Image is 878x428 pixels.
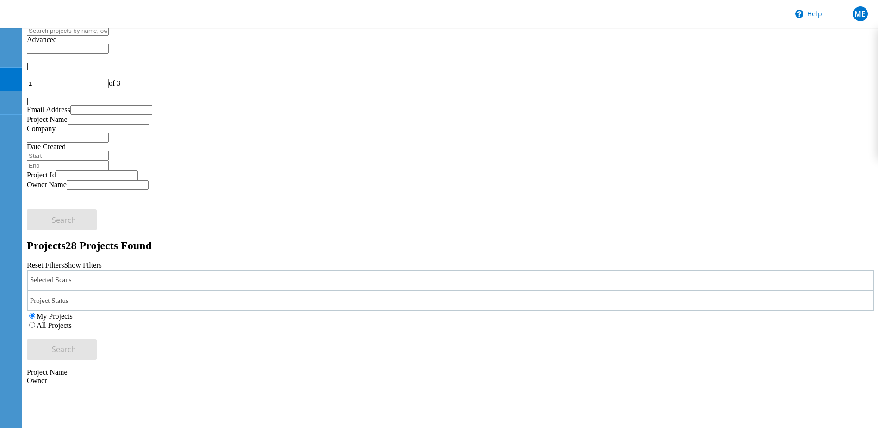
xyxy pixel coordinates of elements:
[37,312,73,320] label: My Projects
[27,209,97,230] button: Search
[37,321,72,329] label: All Projects
[27,143,66,151] label: Date Created
[27,97,874,105] div: |
[27,339,97,360] button: Search
[27,106,70,113] label: Email Address
[27,36,57,44] span: Advanced
[27,181,67,189] label: Owner Name
[27,270,874,290] div: Selected Scans
[27,62,874,70] div: |
[795,10,803,18] svg: \n
[66,239,152,252] span: 28 Projects Found
[27,239,66,252] b: Projects
[27,115,68,123] label: Project Name
[52,344,76,354] span: Search
[27,161,109,170] input: End
[27,171,56,179] label: Project Id
[27,377,874,385] div: Owner
[52,215,76,225] span: Search
[27,151,109,161] input: Start
[854,10,866,18] span: ME
[64,261,101,269] a: Show Filters
[27,290,874,311] div: Project Status
[27,125,56,132] label: Company
[109,79,120,87] span: of 3
[27,261,64,269] a: Reset Filters
[27,26,109,36] input: Search projects by name, owner, ID, company, etc
[9,18,109,26] a: Live Optics Dashboard
[27,368,874,377] div: Project Name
